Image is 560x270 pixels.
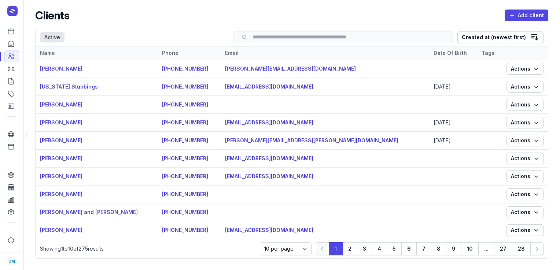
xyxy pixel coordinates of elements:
[225,155,313,161] a: [EMAIL_ADDRESS][DOMAIN_NAME]
[478,242,494,255] button: ...
[511,100,539,109] span: Actions
[162,137,208,143] a: [PHONE_NUMBER]
[40,83,98,90] a: [US_STATE] Stubbings
[68,245,73,252] span: 10
[162,227,208,233] a: [PHONE_NUMBER]
[431,242,446,255] button: 8
[316,242,544,255] nav: Pagination
[221,46,429,60] th: Email
[509,11,544,20] span: Add client
[40,191,82,197] a: [PERSON_NAME]
[162,155,208,161] a: [PHONE_NUMBER]
[40,173,82,179] a: [PERSON_NAME]
[225,65,356,72] a: [PERSON_NAME][EMAIL_ADDRESS][DOMAIN_NAME]
[40,155,82,161] a: [PERSON_NAME]
[40,32,229,42] nav: Tabs
[225,137,398,143] a: [PERSON_NAME][EMAIL_ADDRESS][PERSON_NAME][DOMAIN_NAME]
[40,119,82,125] a: [PERSON_NAME]
[40,209,138,215] a: [PERSON_NAME] and [PERSON_NAME]
[429,78,478,96] td: [DATE]
[35,9,69,22] h2: Clients
[429,114,478,132] td: [DATE]
[401,242,417,255] button: 6
[511,64,539,73] span: Actions
[511,82,539,91] span: Actions
[512,242,531,255] button: 28
[40,227,82,233] a: [PERSON_NAME]
[505,10,548,21] button: Add client
[78,245,88,252] span: 275
[511,190,539,199] span: Actions
[506,63,544,75] button: Actions
[506,117,544,128] button: Actions
[162,119,208,125] a: [PHONE_NUMBER]
[457,31,544,43] button: Created at (newest first)
[511,172,539,181] span: Actions
[506,81,544,93] button: Actions
[511,154,539,163] span: Actions
[506,99,544,110] button: Actions
[225,119,313,125] a: [EMAIL_ADDRESS][DOMAIN_NAME]
[40,137,82,143] a: [PERSON_NAME]
[372,242,387,255] button: 4
[416,242,431,255] button: 7
[225,227,313,233] a: [EMAIL_ADDRESS][DOMAIN_NAME]
[40,101,82,108] a: [PERSON_NAME]
[506,206,544,218] button: Actions
[36,46,158,60] th: Name
[477,46,502,60] th: Tags
[506,135,544,146] button: Actions
[40,65,82,72] a: [PERSON_NAME]
[162,83,208,90] a: [PHONE_NUMBER]
[162,65,208,72] a: [PHONE_NUMBER]
[40,245,255,252] p: Showing to of results
[162,209,208,215] a: [PHONE_NUMBER]
[8,257,15,266] span: CM
[162,173,208,179] a: [PHONE_NUMBER]
[429,46,478,60] th: Date Of Birth
[506,188,544,200] button: Actions
[462,33,526,42] div: Created at (newest first)
[506,224,544,236] button: Actions
[446,242,461,255] button: 9
[61,245,63,252] span: 1
[461,242,479,255] button: 10
[387,242,402,255] button: 5
[511,208,539,217] span: Actions
[225,83,313,90] a: [EMAIL_ADDRESS][DOMAIN_NAME]
[162,191,208,197] a: [PHONE_NUMBER]
[494,242,512,255] button: 27
[162,101,208,108] a: [PHONE_NUMBER]
[429,132,478,150] td: [DATE]
[329,242,343,255] button: 1
[506,170,544,182] button: Actions
[511,226,539,235] span: Actions
[506,153,544,164] button: Actions
[511,118,539,127] span: Actions
[225,173,313,179] a: [EMAIL_ADDRESS][DOMAIN_NAME]
[357,242,372,255] button: 3
[158,46,221,60] th: Phone
[511,136,539,145] span: Actions
[342,242,357,255] button: 2
[40,32,65,42] div: Active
